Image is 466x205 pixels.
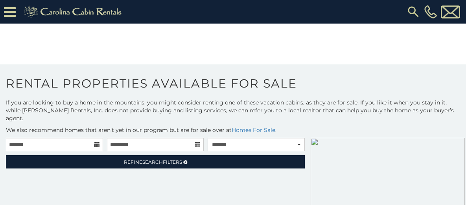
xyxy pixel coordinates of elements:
span: Refine Filters [124,159,182,165]
a: [PHONE_NUMBER] [422,5,439,18]
img: search-regular.svg [406,5,420,19]
img: Khaki-logo.png [20,4,128,20]
a: RefineSearchFilters [6,155,305,168]
span: Search [142,159,163,165]
a: Homes For Sale [232,126,275,134]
